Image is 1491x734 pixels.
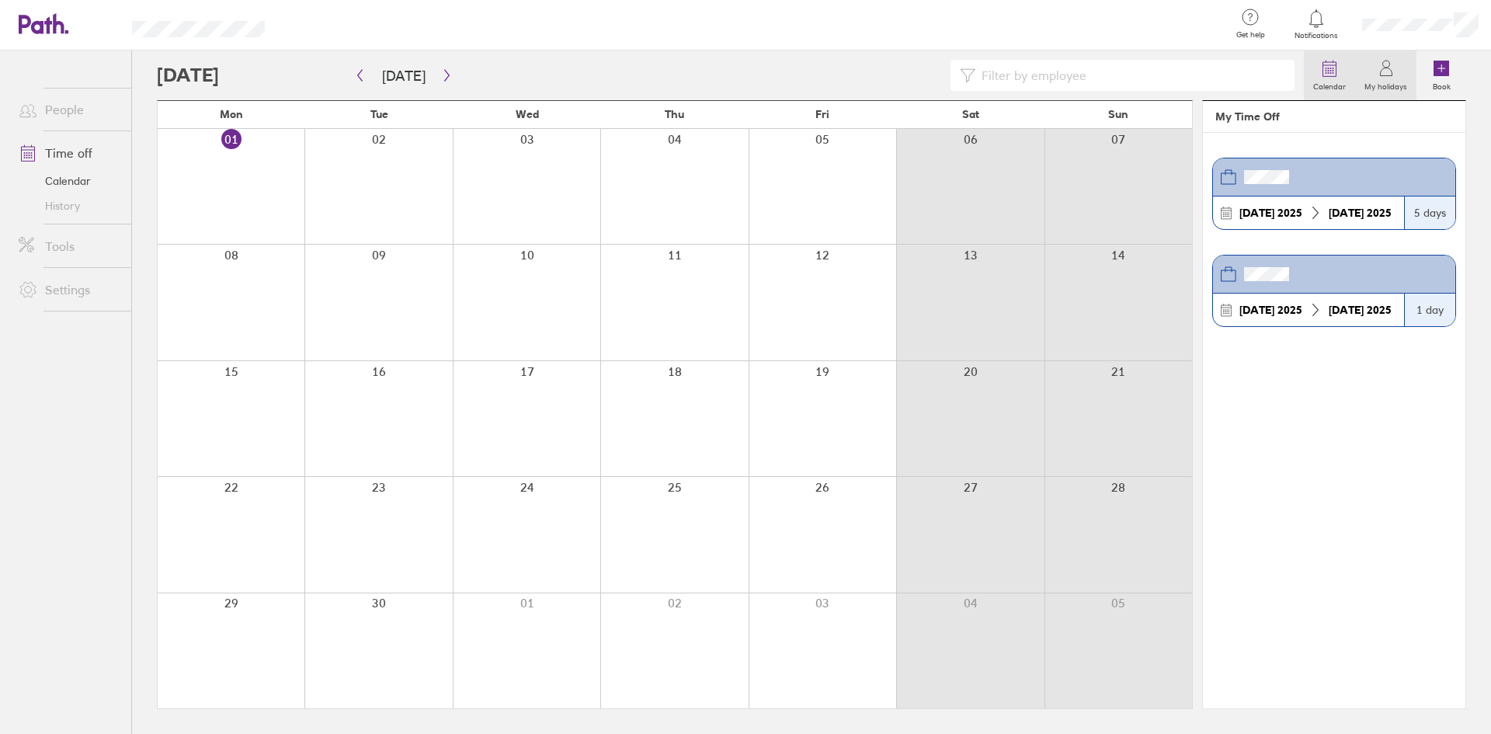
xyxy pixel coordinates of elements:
strong: [DATE] [1329,206,1364,220]
div: 2025 [1233,207,1309,219]
a: Tools [6,231,131,262]
a: Book [1416,50,1466,100]
span: Sun [1108,108,1128,120]
span: Thu [665,108,684,120]
div: 2025 [1322,304,1398,316]
div: 1 day [1404,294,1455,326]
label: Calendar [1304,78,1355,92]
header: My Time Off [1203,101,1465,133]
div: 2025 [1233,304,1309,316]
strong: [DATE] [1239,206,1274,220]
span: Mon [220,108,243,120]
a: [DATE] 2025[DATE] 20251 day [1212,255,1456,327]
strong: [DATE] [1329,303,1364,317]
a: Time off [6,137,131,169]
strong: [DATE] [1239,303,1274,317]
span: Wed [516,108,539,120]
a: History [6,193,131,218]
span: Get help [1225,30,1276,40]
a: Calendar [6,169,131,193]
a: My holidays [1355,50,1416,100]
div: 5 days [1404,197,1455,229]
button: [DATE] [370,63,438,89]
span: Tue [370,108,388,120]
a: Calendar [1304,50,1355,100]
a: People [6,94,131,125]
div: 2025 [1322,207,1398,219]
input: Filter by employee [975,61,1285,90]
span: Fri [815,108,829,120]
span: Sat [962,108,979,120]
label: Book [1423,78,1460,92]
a: [DATE] 2025[DATE] 20255 days [1212,158,1456,230]
a: Settings [6,274,131,305]
span: Notifications [1291,31,1342,40]
a: Notifications [1291,8,1342,40]
label: My holidays [1355,78,1416,92]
